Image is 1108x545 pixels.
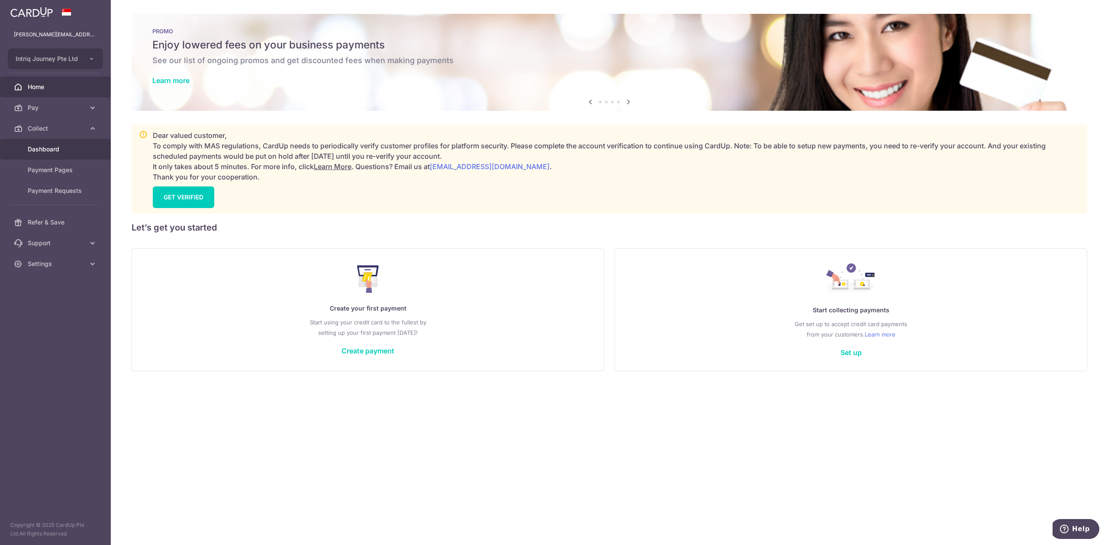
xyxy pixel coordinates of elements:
img: Make Payment [357,265,379,293]
span: Payment Requests [28,186,85,195]
span: Support [28,239,85,247]
span: Refer & Save [28,218,85,227]
a: [EMAIL_ADDRESS][DOMAIN_NAME] [430,162,550,171]
img: Latest Promos Banner [132,14,1087,111]
p: Create your first payment [149,303,586,314]
h5: Let’s get you started [132,221,1087,234]
span: Payment Pages [28,166,85,174]
a: GET VERIFIED [153,186,214,208]
iframe: Opens a widget where you can find more information [1053,519,1099,541]
h5: Enjoy lowered fees on your business payments [152,38,1066,52]
span: Settings [28,260,85,268]
h6: See our list of ongoing promos and get discounted fees when making payments [152,55,1066,66]
span: Pay [28,103,85,112]
p: Start collecting payments [632,305,1069,315]
p: PROMO [152,28,1066,35]
p: Get set up to accept credit card payments from your customers. [632,319,1069,340]
a: Learn more [152,76,190,85]
img: CardUp [10,7,53,17]
button: Intriq Journey Pte Ltd [8,48,103,69]
span: Dashboard [28,145,85,154]
a: Set up [841,348,862,357]
a: Create payment [341,346,394,355]
span: Collect [28,124,85,133]
p: Dear valued customer, To comply with MAS regulations, CardUp needs to periodically verify custome... [153,130,1080,182]
a: Learn more [865,329,895,340]
span: Intriq Journey Pte Ltd [16,54,80,63]
span: Home [28,83,85,91]
p: Start using your credit card to the fullest by setting up your first payment [DATE]! [149,317,586,338]
p: [PERSON_NAME][EMAIL_ADDRESS][DOMAIN_NAME] [14,30,97,39]
a: Learn More [314,162,351,171]
img: Collect Payment [826,263,876,295]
